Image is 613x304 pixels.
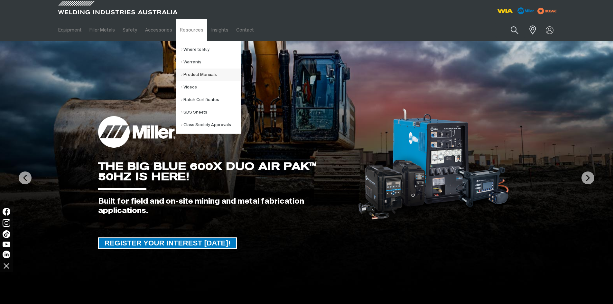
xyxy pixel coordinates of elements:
[119,19,141,41] a: Safety
[19,171,32,184] img: PrevArrow
[141,19,176,41] a: Accessories
[181,43,241,56] a: Where to Buy
[176,19,207,41] a: Resources
[535,6,559,16] img: miller
[176,41,241,134] ul: Resources Submenu
[181,56,241,69] a: Warranty
[98,237,237,249] a: REGISTER YOUR INTEREST TODAY!
[504,23,525,38] button: Search products
[181,94,241,106] a: Batch Certificates
[207,19,232,41] a: Insights
[181,119,241,131] a: Class Society Approvals
[98,161,348,182] div: THE BIG BLUE 600X DUO AIR PAK™ 50HZ IS HERE!
[3,230,10,238] img: TikTok
[1,260,12,271] img: hide socials
[232,19,258,41] a: Contact
[3,219,10,227] img: Instagram
[54,19,86,41] a: Equipment
[98,197,348,216] div: Built for field and on-site mining and metal fabrication applications.
[181,106,241,119] a: SDS Sheets
[181,69,241,81] a: Product Manuals
[495,23,525,38] input: Product name or item number...
[3,208,10,216] img: Facebook
[3,251,10,258] img: LinkedIn
[86,19,119,41] a: Filler Metals
[99,237,237,249] span: REGISTER YOUR INTEREST [DATE]!
[3,242,10,247] img: YouTube
[54,19,433,41] nav: Main
[581,171,594,184] img: NextArrow
[181,81,241,94] a: Videos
